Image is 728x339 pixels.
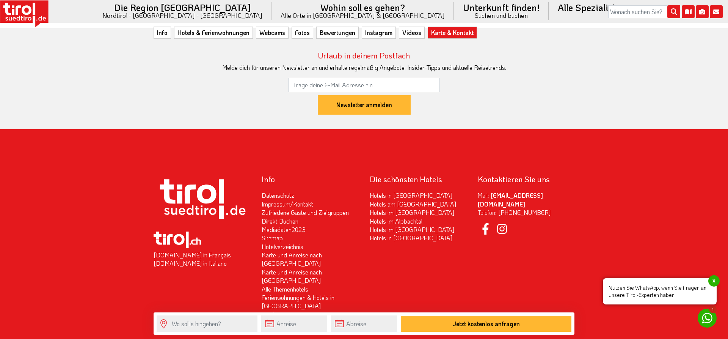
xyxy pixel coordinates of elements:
label: UID/PIVA: [262,311,287,319]
input: Trage deine E-Mail Adresse ein [288,78,440,92]
a: Mediadaten2023 [262,225,306,233]
a: Impressum/Kontakt [262,200,313,208]
a: [DOMAIN_NAME] in Italiano [154,259,227,267]
a: Karte und Anreise nach [GEOGRAPHIC_DATA] [262,251,322,267]
a: Sitemap [262,234,283,242]
span: x [708,275,720,287]
i: Kontakt [710,5,723,18]
small: Suchen und buchen [463,12,540,19]
a: Info [154,27,171,39]
a: Alle Themenhotels [262,285,308,293]
a: Datenschutz [262,191,294,199]
small: Nordtirol - [GEOGRAPHIC_DATA] - [GEOGRAPHIC_DATA] [102,12,262,19]
img: Tirol [154,175,250,229]
a: Hotels am [GEOGRAPHIC_DATA] [370,200,456,208]
input: Anreise [261,315,327,332]
button: Jetzt kostenlos anfragen [401,316,571,332]
a: Hotels im [GEOGRAPHIC_DATA] [370,225,454,233]
div: Melde dich für unseren Newsletter an und erhalte regelmäßig Angebote, Insider-Tipps und aktuelle ... [154,63,574,72]
input: Newsletter anmelden [318,95,411,115]
i: Fotogalerie [696,5,709,18]
h3: Die schönsten Hotels [370,175,466,183]
a: Hotels & Ferienwohnungen [174,27,253,39]
a: Instagram [362,27,396,39]
a: Hotels im Alpbachtal [370,217,422,225]
a: Karte und Anreise nach [GEOGRAPHIC_DATA] [262,268,322,284]
a: Hotels in [GEOGRAPHIC_DATA] [370,191,452,199]
span: 1 [709,306,717,313]
input: Wo soll's hingehen? [157,315,257,332]
a: Webcams [256,27,289,39]
div: IT03021000215 [256,175,364,319]
a: Zufriedene Gäste und Zielgruppen [262,208,349,216]
a: Bewertungen [316,27,359,39]
input: Wonach suchen Sie? [608,5,680,18]
a: [DOMAIN_NAME] in Français [154,251,231,259]
span: Nutzen Sie WhatsApp, wenn Sie Fragen an unsere Tirol-Experten haben [603,278,717,304]
a: [PHONE_NUMBER] [498,208,551,216]
a: Direkt Buchen [262,217,298,225]
img: Tirol [154,232,201,248]
a: [EMAIL_ADDRESS][DOMAIN_NAME] [478,191,543,208]
label: Telefon: [478,208,497,217]
h3: Kontaktieren Sie uns [478,175,574,183]
input: Abreise [331,315,397,332]
a: 1 Nutzen Sie WhatsApp, wenn Sie Fragen an unsere Tirol-Experten habenx [698,309,717,328]
a: Fotos [292,27,313,39]
h3: Urlaub in deinem Postfach [154,51,574,60]
a: Videos [399,27,425,39]
small: Alle Orte in [GEOGRAPHIC_DATA] & [GEOGRAPHIC_DATA] [281,12,445,19]
a: Ferienwohnungen & Hotels in [GEOGRAPHIC_DATA] [262,293,334,310]
label: Mail: [478,191,489,200]
a: Hotelverzeichnis [262,243,303,251]
i: Karte öffnen [682,5,695,18]
a: Hotels im [GEOGRAPHIC_DATA] [370,208,454,216]
a: Hotels in [GEOGRAPHIC_DATA] [370,234,452,242]
h3: Info [262,175,358,183]
a: Karte & Kontakt [428,27,477,39]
